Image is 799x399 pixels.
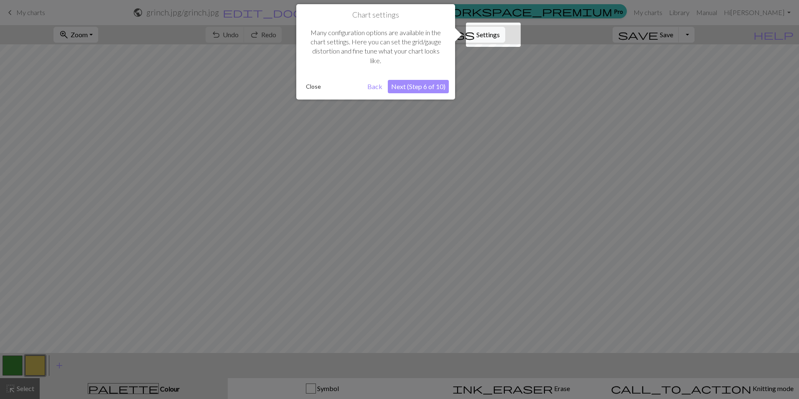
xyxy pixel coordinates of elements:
h1: Chart settings [303,10,449,20]
button: Next (Step 6 of 10) [388,80,449,93]
div: Many configuration options are available in the chart settings. Here you can set the grid/gauge d... [303,20,449,74]
button: Close [303,80,324,93]
div: Chart settings [296,4,455,100]
button: Back [364,80,386,93]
